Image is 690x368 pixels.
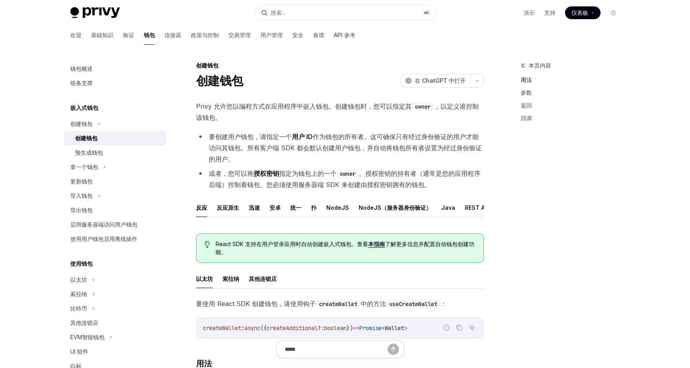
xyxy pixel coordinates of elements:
button: 索拉纳 [222,269,239,288]
img: 灯光标志 [70,7,120,18]
a: 连接器 [165,26,181,45]
a: 本指南 [368,241,385,248]
svg: 提示 [204,241,210,248]
font: 在 ChatGPT 中打开 [415,77,466,84]
button: 复制代码块中的内容 [454,322,464,333]
font: 反应原生 [217,204,239,211]
span: createWallet [203,324,241,332]
span: Promise [359,324,382,332]
font: 更新钱包 [70,178,93,185]
font: 反应 [196,204,207,211]
font: 安卓 [270,204,281,211]
font: 链条支撑 [70,80,93,86]
font: 钱包 [144,32,155,38]
a: 使用用户钱包启用离线操作 [64,232,166,246]
font: 支持 [544,9,555,16]
a: 钱包概述 [64,62,166,76]
button: 迅速 [249,198,260,217]
font: 其他连锁店 [249,275,277,282]
font: 钱包概述 [70,65,93,72]
font: 用户 ID [292,133,313,141]
a: 钱包 [144,26,155,45]
font: 使用钱包 [70,260,93,267]
font: 以太坊 [196,275,213,282]
font: 返回 [521,102,532,109]
font: 迅速 [249,204,260,211]
a: 基础知识 [91,26,113,45]
button: 反应 [196,198,207,217]
button: 安卓 [270,198,281,217]
font: 安全 [292,32,303,38]
button: 扑 [311,198,317,217]
a: 导出钱包 [64,203,166,217]
font: 统一 [290,204,301,211]
font: NodeJS（服务器身份验证） [359,204,432,211]
font: 欢迎 [70,32,81,38]
span: ({ [260,324,267,332]
font: 扑 [311,204,317,211]
font: 要使用 React SDK 创建钱包，请使用钩子 [196,300,316,308]
font: 搜索... [271,9,286,16]
font: 回调 [521,115,532,121]
font: Privy 允许您以编程方式在应用程序中嵌入钱包。创建钱包时，您可以指定其 [196,102,412,110]
font: 食谱 [313,32,324,38]
font: 用法 [521,76,532,83]
font: 中的方法 [361,300,386,308]
a: 演示 [523,9,535,17]
button: 切换暗模式 [607,6,620,19]
font: 预生成钱包 [75,149,103,156]
span: => [353,324,359,332]
span: ?: [318,324,324,332]
button: 询问人工智能 [467,322,477,333]
font: 使用用户钱包启用离线操作 [70,235,137,242]
font: 作为钱包的所有者。这可确保只有经过身份验证的用户才能访问其钱包。所有客户端 SDK 都会默认创建用户钱包，并自动将钱包所有者设置为经过身份验证的用户。 [209,133,482,163]
font: 要创建用户钱包，请指定一个 [209,133,292,141]
font: 基础知识 [91,32,113,38]
a: 链条支撑 [64,76,166,90]
a: 参数 [521,86,626,99]
a: API 参考 [334,26,355,45]
button: NodeJS（服务器身份验证） [359,198,432,217]
a: 交易管理 [228,26,251,45]
font: 授权密钥 [254,169,279,177]
a: 仪表板 [565,6,601,19]
span: > [404,324,407,332]
code: createWallet [316,300,361,308]
button: Java [441,198,455,217]
font: 用户管理 [260,32,283,38]
font: 启用服务器端访问用户钱包 [70,221,137,228]
font: 其他连锁店 [70,319,98,326]
a: 用户管理 [260,26,283,45]
font: 索拉纳 [222,275,239,282]
code: useCreateWallet [386,300,440,308]
a: UI 组件 [64,344,166,359]
a: 欢迎 [70,26,81,45]
font: 导出钱包 [70,207,93,213]
span: Wallet [385,324,404,332]
font: 参数 [521,89,532,96]
a: 更新钱包 [64,174,166,189]
font: 本页内容 [529,62,551,69]
button: 报告错误代码 [441,322,452,333]
font: 本指南 [368,241,385,247]
font: 拿一个钱包 [70,163,98,170]
a: 启用服务器端访问用户钱包 [64,217,166,232]
button: NodeJS [326,198,349,217]
button: 搜索...⌘K [256,6,434,20]
span: < [382,324,385,332]
font: K [426,10,430,16]
button: 统一 [290,198,301,217]
font: 以太坊 [70,276,87,283]
a: 支持 [544,9,555,17]
font: API 参考 [334,32,355,38]
font: 演示 [523,9,535,16]
font: Java [441,204,455,211]
font: ： [440,300,447,308]
font: 创建钱包 [70,120,93,127]
button: 在 ChatGPT 中打开 [400,74,470,88]
font: 仪表板 [571,9,588,16]
a: 其他连锁店 [64,316,166,330]
font: 嵌入式钱包 [70,104,98,111]
font: 验证 [123,32,134,38]
a: 验证 [123,26,134,45]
